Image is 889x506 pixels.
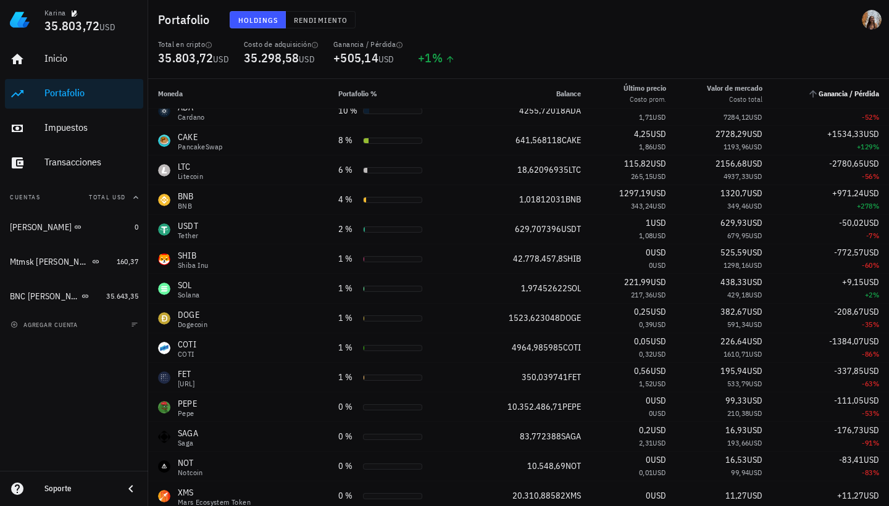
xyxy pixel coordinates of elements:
span: % [873,379,879,388]
span: USD [651,395,666,406]
span: USD [747,128,762,139]
div: LTC [178,160,203,173]
span: 1,71 [639,112,653,122]
span: 16,93 [725,425,747,436]
button: Holdings [230,11,286,28]
span: 210,38 [727,409,749,418]
span: 265,15 [631,172,653,181]
span: USD [747,276,762,288]
span: agregar cuenta [13,321,78,329]
span: 429,18 [727,290,749,299]
div: Litecoin [178,173,203,180]
div: Soporte [44,484,114,494]
span: 641,568118 [515,135,562,146]
a: Mtmsk [PERSON_NAME] 160,37 [5,247,143,276]
span: Total USD [89,193,126,201]
span: USD [864,365,879,376]
div: NOT-icon [158,460,170,473]
a: Inicio [5,44,143,74]
span: USD [747,365,762,376]
span: USD [864,454,879,465]
a: BNC [PERSON_NAME] 35.643,35 [5,281,143,311]
span: USD [653,379,666,388]
span: 0 [646,490,651,501]
div: 0 % [338,489,358,502]
span: 0,25 [634,306,651,317]
div: Valor de mercado [707,83,762,94]
span: USD [747,395,762,406]
span: 0 [646,247,651,258]
span: % [873,468,879,477]
div: USDT-icon [158,223,170,236]
span: USD [653,201,666,210]
span: PEPE [562,401,581,412]
div: 1 % [338,312,358,325]
div: 1 % [338,341,358,354]
span: USD [749,172,762,181]
span: Holdings [238,15,278,25]
div: SAGA [178,427,198,439]
span: USD [749,231,762,240]
span: 0 [646,395,651,406]
div: 4 % [338,193,358,206]
span: USD [747,454,762,465]
div: 6 % [338,164,358,176]
div: COTI [178,338,196,350]
span: 83,772388 [520,431,561,442]
div: SHIB [178,249,209,262]
span: -176,73 [834,425,864,436]
span: % [432,49,443,66]
span: XMS [566,490,581,501]
div: -63 [782,378,879,390]
span: 20.310,88582 [512,490,566,501]
div: CAKE [178,131,222,143]
span: % [873,260,879,270]
span: 1,08 [639,231,653,240]
span: USD [864,158,879,169]
div: [URL] [178,380,194,388]
span: 0,32 [639,349,653,359]
span: USD [651,425,666,436]
span: +1534,33 [827,128,864,139]
span: 35.803,72 [158,49,213,66]
div: Costo total [707,94,762,105]
span: 42.778.457,8 [513,253,563,264]
span: USD [653,320,666,329]
div: +1 [418,52,455,64]
span: 18,62096935 [517,164,569,175]
span: -50,02 [839,217,864,228]
span: USD [653,438,666,447]
div: -53 [782,407,879,420]
div: Costo prom. [624,94,666,105]
span: LTC [569,164,581,175]
div: Notcoin [178,469,203,476]
div: 10 % [338,104,358,117]
span: 1,86 [639,142,653,151]
div: 0 % [338,400,358,413]
div: BNB-icon [158,194,170,206]
span: 0,2 [639,425,651,436]
div: BNC [PERSON_NAME] [10,291,79,302]
span: +505,14 [333,49,378,66]
span: USD [651,454,666,465]
span: USD [749,320,762,329]
span: USD [864,276,879,288]
span: SAGA [561,431,581,442]
span: BNB [566,194,581,205]
span: % [873,142,879,151]
span: % [873,349,879,359]
span: USD [299,54,315,65]
div: Saga [178,439,198,447]
span: 217,36 [631,290,653,299]
span: USD [749,201,762,210]
span: % [873,290,879,299]
div: USDT [178,220,198,232]
span: USD [653,409,666,418]
span: USD [653,112,666,122]
div: CAKE-icon [158,135,170,147]
span: USD [653,468,666,477]
span: -111,05 [834,395,864,406]
div: PancakeSwap [178,143,222,151]
div: Dogecoin [178,321,207,328]
span: % [873,409,879,418]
